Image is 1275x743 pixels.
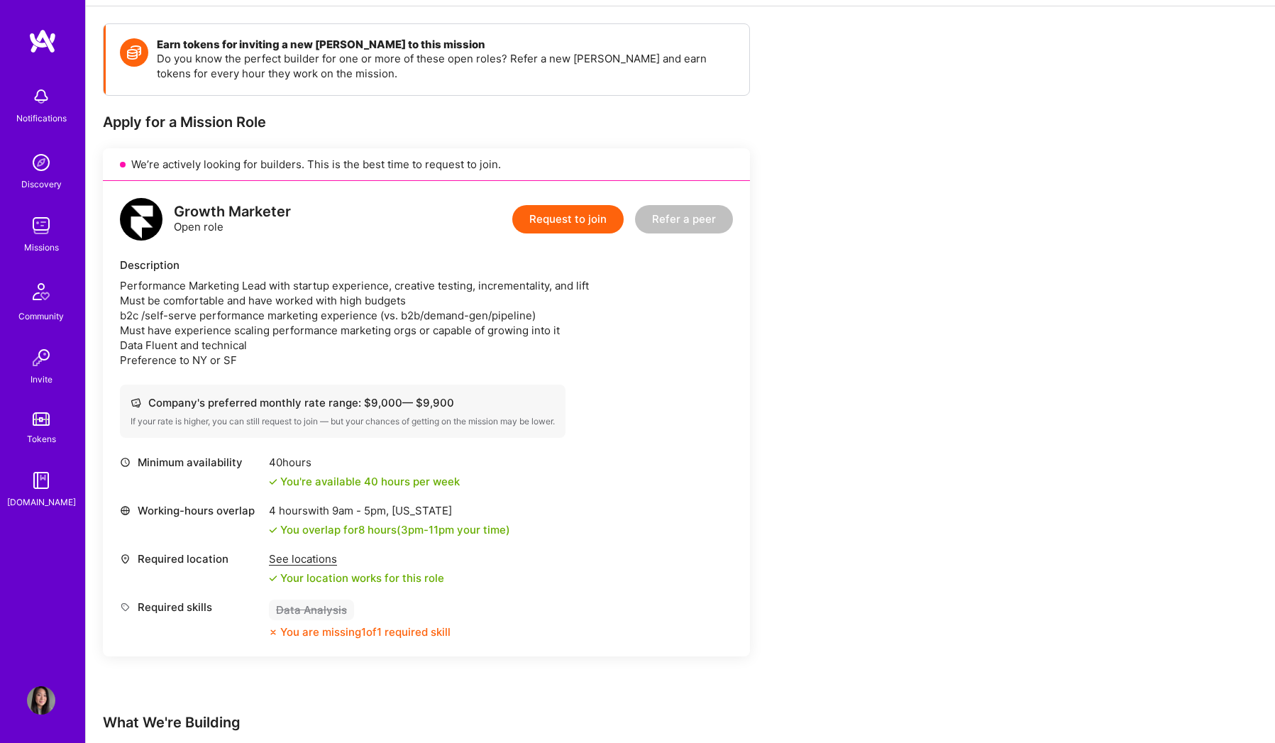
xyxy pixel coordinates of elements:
[269,455,460,470] div: 40 hours
[120,503,262,518] div: Working-hours overlap
[103,148,750,181] div: We’re actively looking for builders. This is the best time to request to join.
[27,148,55,177] img: discovery
[120,505,131,516] i: icon World
[157,51,735,81] p: Do you know the perfect builder for one or more of these open roles? Refer a new [PERSON_NAME] an...
[131,397,141,408] i: icon Cash
[21,177,62,192] div: Discovery
[120,457,131,468] i: icon Clock
[174,204,291,219] div: Growth Marketer
[27,686,55,715] img: User Avatar
[120,455,262,470] div: Minimum availability
[103,113,750,131] div: Apply for a Mission Role
[329,504,392,517] span: 9am - 5pm ,
[269,526,277,534] i: icon Check
[120,551,262,566] div: Required location
[269,600,354,620] div: Data Analysis
[18,309,64,324] div: Community
[27,431,56,446] div: Tokens
[269,474,460,489] div: You're available 40 hours per week
[27,466,55,495] img: guide book
[269,478,277,486] i: icon Check
[269,503,510,518] div: 4 hours with [US_STATE]
[120,258,733,273] div: Description
[635,205,733,233] button: Refer a peer
[269,551,444,566] div: See locations
[23,686,59,715] a: User Avatar
[7,495,76,510] div: [DOMAIN_NAME]
[131,395,555,410] div: Company's preferred monthly rate range: $ 9,000 — $ 9,900
[401,523,454,536] span: 3pm - 11pm
[103,713,954,732] div: What We're Building
[120,602,131,612] i: icon Tag
[120,38,148,67] img: Token icon
[24,275,58,309] img: Community
[16,111,67,126] div: Notifications
[280,624,451,639] div: You are missing 1 of 1 required skill
[27,343,55,372] img: Invite
[27,82,55,111] img: bell
[120,198,162,241] img: logo
[269,574,277,583] i: icon Check
[157,38,735,51] h4: Earn tokens for inviting a new [PERSON_NAME] to this mission
[27,211,55,240] img: teamwork
[512,205,624,233] button: Request to join
[33,412,50,426] img: tokens
[24,240,59,255] div: Missions
[174,204,291,234] div: Open role
[31,372,53,387] div: Invite
[120,554,131,564] i: icon Location
[120,278,733,368] div: Performance Marketing Lead with startup experience, creative testing, incrementality, and lift Mu...
[269,571,444,585] div: Your location works for this role
[280,522,510,537] div: You overlap for 8 hours ( your time)
[269,628,277,637] i: icon CloseOrange
[120,600,262,615] div: Required skills
[28,28,57,54] img: logo
[131,416,555,427] div: If your rate is higher, you can still request to join — but your chances of getting on the missio...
